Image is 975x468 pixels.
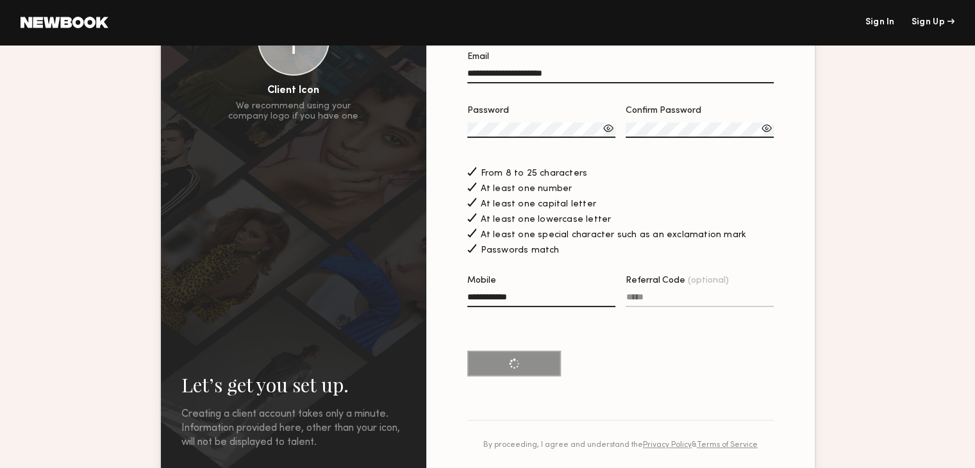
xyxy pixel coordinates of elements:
a: Terms of Service [697,441,758,449]
div: Confirm Password [626,106,774,115]
div: Client Icon [267,86,319,96]
a: Sign In [865,18,894,27]
span: At least one special character such as an exclamation mark [481,231,747,240]
div: Mobile [467,276,615,285]
input: Password [467,122,615,138]
input: Email [467,69,774,83]
input: Mobile [467,292,615,307]
div: By proceeding, I agree and understand the & [467,441,774,449]
div: Password [467,106,615,115]
div: Sign Up [912,18,954,27]
input: Confirm Password [626,122,774,138]
span: At least one lowercase letter [481,215,612,224]
div: Email [467,53,774,62]
span: At least one number [481,185,572,194]
span: At least one capital letter [481,200,596,209]
div: Creating a client account takes only a minute. Information provided here, other than your icon, w... [181,408,406,449]
div: Referral Code [626,276,774,285]
h2: Let’s get you set up. [181,372,406,397]
span: (optional) [688,276,729,285]
span: Passwords match [481,246,560,255]
span: From 8 to 25 characters [481,169,588,178]
input: Referral Code(optional) [626,292,774,307]
a: Privacy Policy [643,441,692,449]
div: We recommend using your company logo if you have one [228,101,358,122]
